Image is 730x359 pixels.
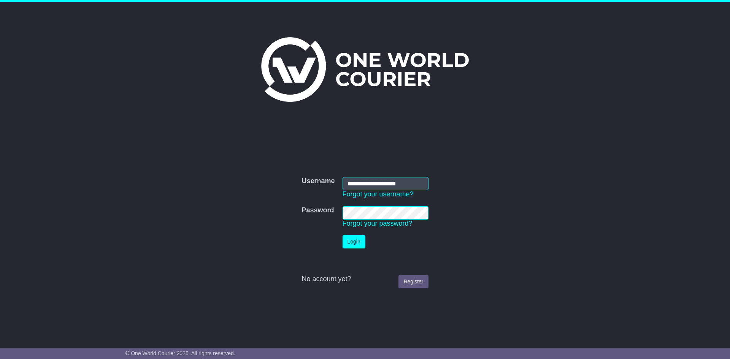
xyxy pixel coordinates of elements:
a: Register [398,275,428,288]
button: Login [343,235,365,248]
a: Forgot your username? [343,190,414,198]
span: © One World Courier 2025. All rights reserved. [125,350,235,356]
img: One World [261,37,469,102]
div: No account yet? [302,275,428,283]
label: Password [302,206,334,215]
label: Username [302,177,335,185]
a: Forgot your password? [343,220,413,227]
